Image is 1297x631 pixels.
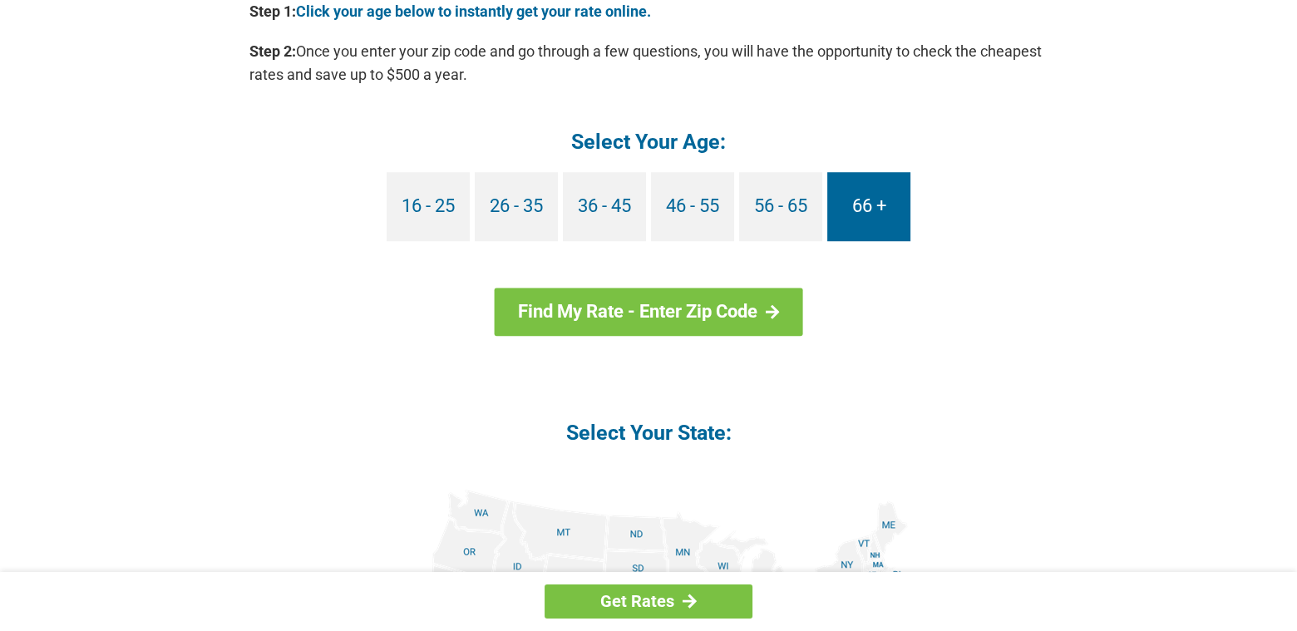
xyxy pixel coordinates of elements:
[249,40,1048,86] p: Once you enter your zip code and go through a few questions, you will have the opportunity to che...
[249,2,296,20] b: Step 1:
[651,172,734,241] a: 46 - 55
[475,172,558,241] a: 26 - 35
[545,584,752,619] a: Get Rates
[249,128,1048,155] h4: Select Your Age:
[563,172,646,241] a: 36 - 45
[387,172,470,241] a: 16 - 25
[296,2,651,20] a: Click your age below to instantly get your rate online.
[495,288,803,336] a: Find My Rate - Enter Zip Code
[249,42,296,60] b: Step 2:
[249,419,1048,446] h4: Select Your State:
[739,172,822,241] a: 56 - 65
[827,172,910,241] a: 66 +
